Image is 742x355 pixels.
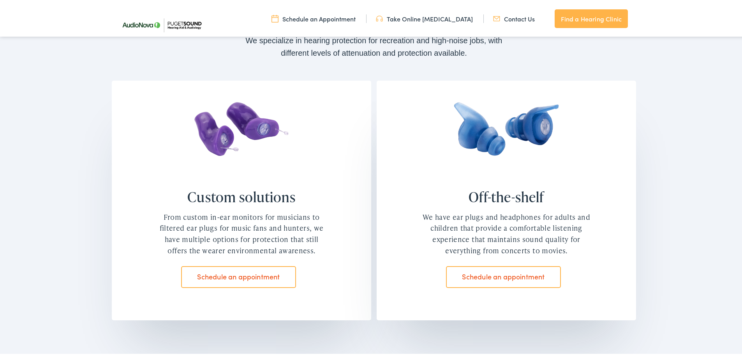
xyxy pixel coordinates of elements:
a: Find a Hearing Clinic [555,8,628,26]
img: utility icon [376,13,383,21]
img: utility icon [271,13,278,21]
a: Schedule an appointment [181,265,296,286]
h4: Custom solutions [156,187,327,204]
img: Custom hearing aids at Puget Sound in Seattle [182,100,301,176]
a: Schedule an Appointment [271,13,356,21]
div: We specialize in hearing protection for recreation and high-noise jobs, with different levels of ... [234,33,514,58]
h4: Off-the-shelf [421,187,592,204]
a: Take Online [MEDICAL_DATA] [376,13,473,21]
a: Schedule an appointment [446,265,561,286]
img: utility icon [493,13,500,21]
a: Contact Us [493,13,535,21]
div: From custom in-ear monitors for musicians to filtered ear plugs for music fans and hunters, we ha... [156,210,327,255]
div: We have ear plugs and headphones for adults and children that provide a comfortable listening exp... [421,210,592,255]
img: Ear plugs and headphones for comfort and quality in Seattle [447,100,566,176]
